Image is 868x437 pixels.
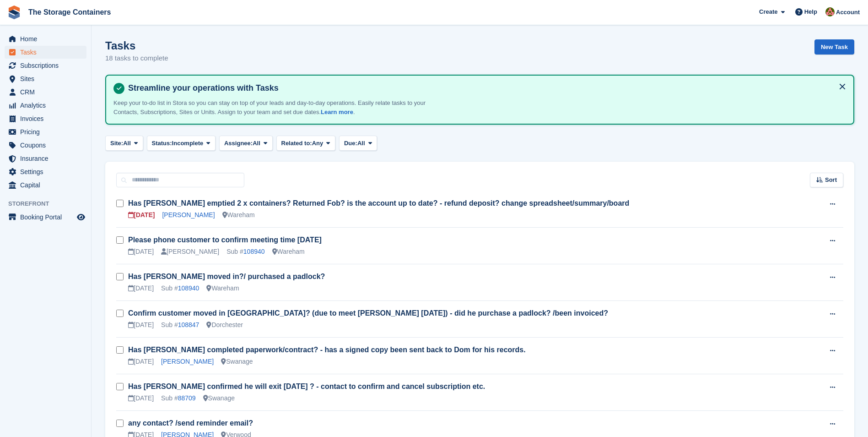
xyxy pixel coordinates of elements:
[5,33,86,45] a: menu
[243,248,265,255] a: 108940
[219,136,273,151] button: Assignee: All
[128,247,154,257] div: [DATE]
[8,199,91,208] span: Storefront
[152,139,172,148] span: Status:
[25,5,114,20] a: The Storage Containers
[128,419,253,427] a: any contact? /send reminder email?
[128,199,629,207] a: Has [PERSON_NAME] emptied 2 x containers? Returned Fob? is the account up to date? - refund depos...
[206,320,243,330] div: Dorchester
[20,86,75,98] span: CRM
[162,211,215,218] a: [PERSON_NAME]
[124,83,846,93] h4: Streamline your operations with Tasks
[20,139,75,152] span: Coupons
[825,175,837,185] span: Sort
[20,99,75,112] span: Analytics
[253,139,260,148] span: All
[128,320,154,330] div: [DATE]
[172,139,204,148] span: Incomplete
[224,139,253,148] span: Assignee:
[339,136,377,151] button: Due: All
[128,393,154,403] div: [DATE]
[123,139,131,148] span: All
[206,284,239,293] div: Wareham
[161,284,199,293] div: Sub #
[5,99,86,112] a: menu
[5,46,86,59] a: menu
[7,5,21,19] img: stora-icon-8386f47178a22dfd0bd8f6a31ec36ba5ce8667c1dd55bd0f319d3a0aa187defe.svg
[836,8,860,17] span: Account
[20,179,75,191] span: Capital
[5,152,86,165] a: menu
[147,136,216,151] button: Status: Incomplete
[221,357,253,366] div: Swanage
[804,7,817,16] span: Help
[105,53,168,64] p: 18 tasks to complete
[5,112,86,125] a: menu
[20,72,75,85] span: Sites
[128,210,155,220] div: [DATE]
[5,72,86,85] a: menu
[128,236,322,244] a: Please phone customer to confirm meeting time [DATE]
[5,59,86,72] a: menu
[5,165,86,178] a: menu
[5,86,86,98] a: menu
[5,179,86,191] a: menu
[5,139,86,152] a: menu
[20,152,75,165] span: Insurance
[357,139,365,148] span: All
[20,33,75,45] span: Home
[161,393,196,403] div: Sub #
[5,126,86,138] a: menu
[825,7,835,16] img: Kirsty Simpson
[276,136,335,151] button: Related to: Any
[128,382,485,390] a: Has [PERSON_NAME] confirmed he will exit [DATE] ? - contact to confirm and cancel subscription etc.
[128,346,526,354] a: Has [PERSON_NAME] completed paperwork/contract? - has a signed copy been sent back to Dom for his...
[312,139,323,148] span: Any
[128,284,154,293] div: [DATE]
[161,247,219,257] div: [PERSON_NAME]
[20,46,75,59] span: Tasks
[759,7,777,16] span: Create
[20,165,75,178] span: Settings
[226,247,264,257] div: Sub #
[222,210,255,220] div: Wareham
[178,321,199,328] a: 108847
[321,109,353,115] a: Learn more
[281,139,312,148] span: Related to:
[20,112,75,125] span: Invoices
[113,98,434,116] p: Keep your to-do list in Stora so you can stay on top of your leads and day-to-day operations. Eas...
[814,39,854,55] a: New Task
[105,136,143,151] button: Site: All
[20,59,75,72] span: Subscriptions
[161,358,214,365] a: [PERSON_NAME]
[20,211,75,224] span: Booking Portal
[5,211,86,224] a: menu
[161,320,199,330] div: Sub #
[128,309,608,317] a: Confirm customer moved in [GEOGRAPHIC_DATA]? (due to meet [PERSON_NAME] [DATE]) - did he purchase...
[344,139,357,148] span: Due:
[178,284,199,292] a: 108940
[110,139,123,148] span: Site:
[178,394,196,402] a: 88709
[128,357,154,366] div: [DATE]
[203,393,235,403] div: Swanage
[75,212,86,223] a: Preview store
[272,247,305,257] div: Wareham
[20,126,75,138] span: Pricing
[105,39,168,52] h1: Tasks
[128,273,325,280] a: Has [PERSON_NAME] moved in?/ purchased a padlock?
